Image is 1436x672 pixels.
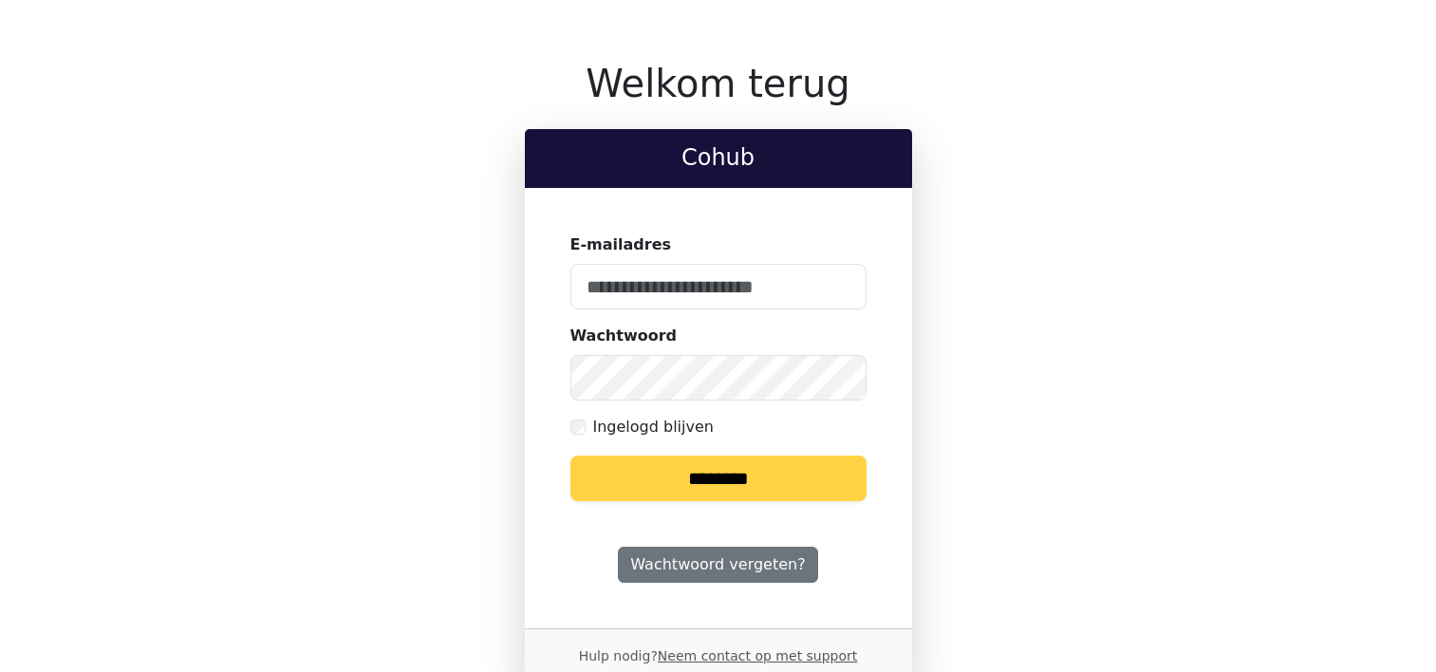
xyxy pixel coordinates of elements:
h1: Welkom terug [525,61,912,106]
h2: Cohub [540,144,897,172]
label: Wachtwoord [570,325,678,347]
small: Hulp nodig? [579,648,858,663]
a: Wachtwoord vergeten? [618,547,817,583]
label: Ingelogd blijven [593,416,714,439]
a: Neem contact op met support [658,648,857,663]
label: E-mailadres [570,233,672,256]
